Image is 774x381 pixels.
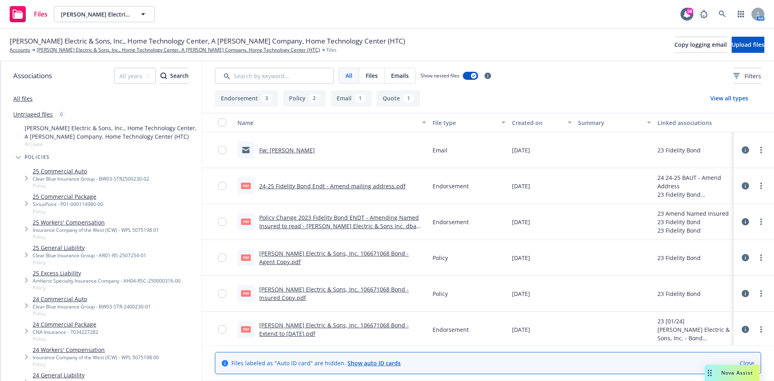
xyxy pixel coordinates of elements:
span: Files [34,11,48,17]
div: 23 Fidelity Bond [657,289,701,298]
a: Untriaged files [13,110,53,119]
div: 23 Fidelity Bond [657,146,701,154]
span: Copy logging email [674,41,727,48]
span: Filters [745,72,761,80]
button: File type [429,113,509,132]
button: Endorsement [215,90,278,106]
input: Toggle Row Selected [218,325,226,333]
a: 24 General Liability [33,371,146,379]
a: more [756,217,766,227]
a: 24-25 Fidelity Bond Endt - Amend mailing address.pdf [259,182,406,190]
input: Toggle Row Selected [218,182,226,190]
a: 25 Commercial Auto [33,167,149,175]
button: Nova Assist [705,365,759,381]
button: Email [331,90,372,106]
a: Show auto ID cards [347,359,401,367]
span: [PERSON_NAME] Electric & Sons, Inc., Home Technology Center, A [PERSON_NAME] Company, Home Techno... [25,124,198,141]
div: Clear Blue Insurance Group - AR01-RS-2507254-01 [33,252,146,259]
a: more [756,289,766,298]
span: Policy [33,284,181,291]
span: Files labeled as "Auto ID card" are hidden. [231,359,401,367]
div: 24 24-25 BAUT - Amend Address [657,173,730,190]
input: Select all [218,119,226,127]
a: 24 Commercial Package [33,320,98,329]
span: [DATE] [512,146,530,154]
div: Insurance Company of the West (ICW) - WPL 5075198 01 [33,227,159,233]
div: 23 Fidelity Bond [657,218,729,226]
div: CNA Insurance - 7034227282 [33,329,98,335]
span: pdf [241,254,251,260]
div: Insurance Company of the West (ICW) - WPL 5075198 00 [33,354,159,361]
div: File type [433,119,497,127]
span: Policy [433,254,448,262]
span: Files [366,71,378,80]
a: 25 Excess Liability [33,269,181,277]
span: Upload files [732,41,764,48]
span: [DATE] [512,254,530,262]
a: 25 Workers' Compensation [33,218,159,227]
span: [DATE] [512,218,530,226]
a: 25 Commercial Package [33,192,103,201]
span: Policy [33,208,103,215]
a: Files [6,3,51,25]
div: 3 [261,94,272,103]
div: 23 Amend Named Insured [657,209,729,218]
div: Summary [578,119,642,127]
span: pdf [241,183,251,189]
div: Created on [512,119,563,127]
button: Quote [377,90,420,106]
button: Name [234,113,429,132]
div: 1 [403,94,414,103]
a: Accounts [10,46,30,54]
a: Switch app [733,6,749,22]
span: Filters [733,72,761,80]
div: 2 [309,94,320,103]
a: Search [714,6,730,22]
div: 58 [686,8,693,15]
span: Policy [33,233,159,240]
span: Policy [33,361,159,368]
div: Name [237,119,417,127]
a: [PERSON_NAME] Electric & Sons, Inc. 106671068 Bond - Insured Copy.pdf [259,285,409,302]
span: Policy [33,310,151,317]
a: Report a Bug [696,6,712,22]
span: Account [25,141,198,148]
div: 0 [56,110,67,119]
span: [PERSON_NAME] Electric & Sons, Inc., Home Technology Center, A [PERSON_NAME] Company, Home Techno... [10,36,405,46]
a: more [756,325,766,334]
span: Policy [433,289,448,298]
input: Search by keyword... [215,68,334,84]
a: All files [13,95,33,102]
a: more [756,145,766,155]
span: pdf [241,219,251,225]
span: Endorsement [433,182,469,190]
span: [DATE] [512,182,530,190]
div: Linked associations [657,119,730,127]
div: 23 [01/24] [PERSON_NAME] Electric & Sons, Inc. - Bond [657,317,730,342]
button: Policy [283,90,326,106]
a: more [756,253,766,262]
span: All [345,71,352,80]
input: Toggle Row Selected [218,146,226,154]
div: Search [160,68,189,83]
a: more [756,181,766,191]
span: Emails [391,71,409,80]
a: [PERSON_NAME] Electric & Sons, Inc., Home Technology Center, A [PERSON_NAME] Company, Home Techno... [37,46,320,54]
a: Policy Change 2023 Fidelity Bond ENDT - Amending Named Insured to read - [PERSON_NAME] Electric &... [259,214,419,238]
div: 23 Fidelity Bond [657,190,730,199]
div: SiriusPoint - P01-000114980-00 [33,201,103,208]
button: Upload files [732,37,764,53]
span: [PERSON_NAME] Electric & Sons, Inc., Home Technology Center, A [PERSON_NAME] Company, Home Techno... [61,10,131,19]
button: Summary [575,113,654,132]
button: Filters [733,68,761,84]
div: 1 [355,94,366,103]
div: Amherst Specialty Insurance Company - AH04-RSC-250000316-00 [33,277,181,284]
svg: Search [160,73,167,79]
input: Toggle Row Selected [218,289,226,298]
span: pdf [241,290,251,296]
span: [DATE] [512,289,530,298]
span: Files [327,46,337,54]
a: Fw: [PERSON_NAME] [259,146,315,154]
span: [DATE] [512,325,530,334]
span: Nova Assist [721,369,753,376]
